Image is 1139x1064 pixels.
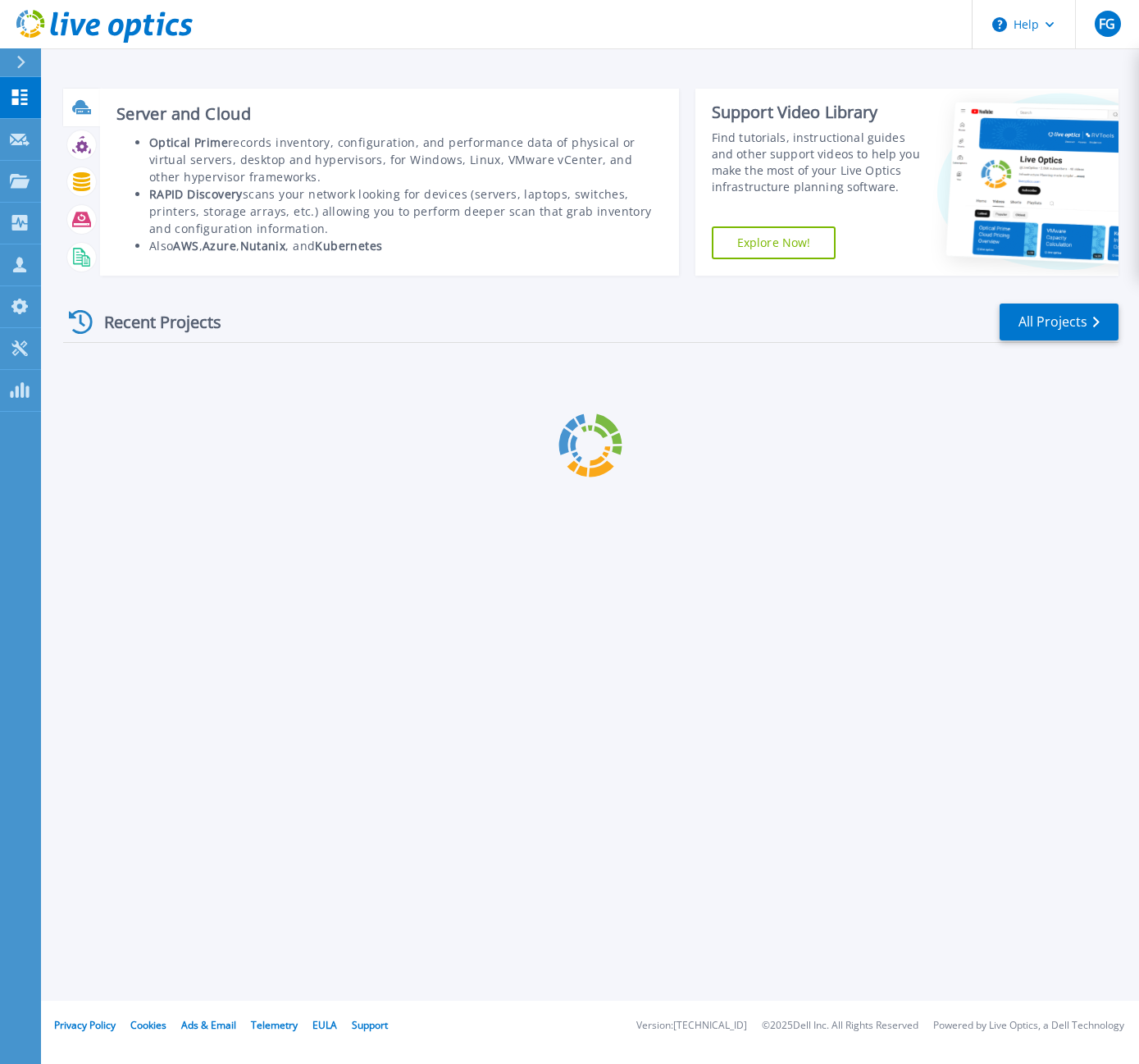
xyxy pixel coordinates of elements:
[149,134,663,185] li: records inventory, configuration, and performance data of physical or virtual servers, desktop an...
[315,238,382,253] b: Kubernetes
[149,185,663,237] li: scans your network looking for devices (servers, laptops, switches, printers, storage arrays, etc...
[149,135,228,150] b: Optical Prime
[312,1018,337,1032] a: EULA
[1000,304,1118,340] a: All Projects
[173,238,198,253] b: AWS
[116,105,663,123] h3: Server and Cloud
[933,1021,1124,1031] li: Powered by Live Optics, a Dell Technology
[203,238,236,253] b: Azure
[636,1021,747,1031] li: Version: [TECHNICAL_ID]
[63,302,244,342] div: Recent Projects
[149,186,243,202] b: RAPID Discovery
[181,1018,236,1032] a: Ads & Email
[712,130,923,195] div: Find tutorials, instructional guides and other support videos to help you make the most of your L...
[149,237,663,254] li: Also , , , and
[712,102,923,123] div: Support Video Library
[712,226,836,259] a: Explore Now!
[1099,17,1115,30] span: FG
[240,238,286,253] b: Nutanix
[352,1018,388,1032] a: Support
[251,1018,298,1032] a: Telemetry
[54,1018,116,1032] a: Privacy Policy
[130,1018,166,1032] a: Cookies
[762,1021,918,1031] li: © 2025 Dell Inc. All Rights Reserved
